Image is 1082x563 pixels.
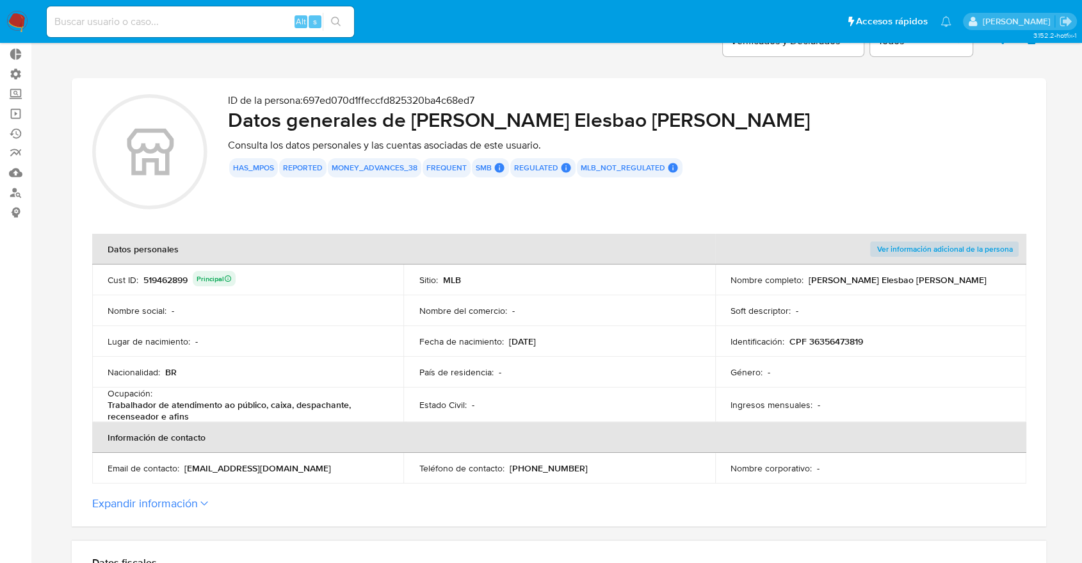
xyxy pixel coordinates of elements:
a: Notificaciones [941,16,951,27]
span: 3.152.2-hotfix-1 [1033,30,1076,40]
a: Salir [1059,15,1072,28]
span: Accesos rápidos [856,15,928,28]
span: Alt [296,15,306,28]
p: juan.tosini@mercadolibre.com [982,15,1054,28]
input: Buscar usuario o caso... [47,13,354,30]
button: search-icon [323,13,349,31]
span: s [313,15,317,28]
